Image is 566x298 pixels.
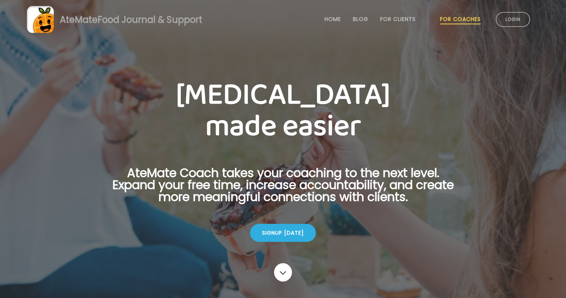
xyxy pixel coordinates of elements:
[98,13,202,26] span: Food Journal & Support
[101,167,465,212] p: AteMate Coach takes your coaching to the next level. Expand your free time, increase accountabili...
[27,6,539,33] a: AteMateFood Journal & Support
[250,224,316,242] div: Signup [DATE]
[496,12,530,27] a: Login
[101,79,465,142] h1: [MEDICAL_DATA] made easier
[54,13,202,26] div: AteMate
[380,16,416,22] a: For Clients
[440,16,481,22] a: For Coaches
[324,16,341,22] a: Home
[353,16,368,22] a: Blog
